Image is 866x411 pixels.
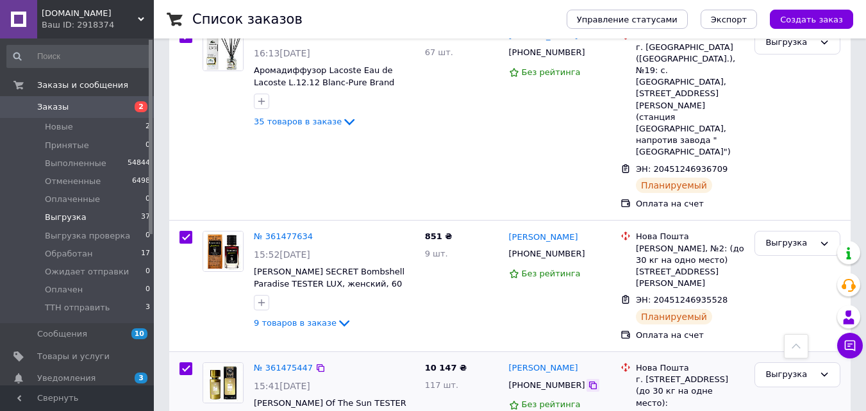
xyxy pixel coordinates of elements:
span: 37 [141,212,150,223]
a: № 361481534 [254,31,313,40]
span: ЭН: 20451246935528 [636,295,728,305]
div: Выгрузка [765,237,814,250]
span: 67 шт. [425,47,453,57]
a: Фото товару [203,362,244,403]
img: Фото товару [203,363,243,403]
span: [PHONE_NUMBER] [509,380,585,390]
span: 0 [146,266,150,278]
div: [PERSON_NAME], №2: (до 30 кг на одно место) [STREET_ADDRESS][PERSON_NAME] [636,243,744,290]
span: Управление статусами [577,15,678,24]
a: № 361477634 [254,231,313,241]
div: Оплата на счет [636,198,744,210]
span: 15:41[DATE] [254,381,310,391]
span: Принятые [45,140,89,151]
img: Фото товару [203,31,243,71]
a: № 361475447 [254,363,313,373]
button: Экспорт [701,10,757,29]
span: 117 шт. [425,380,459,390]
div: Ваш ID: 2918374 [42,19,154,31]
span: Отмененные [45,176,101,187]
span: 17 [141,248,150,260]
span: [PHONE_NUMBER] [509,47,585,57]
span: Новые [45,121,73,133]
span: ТТН отправить [45,302,110,314]
span: 16:13[DATE] [254,48,310,58]
button: Создать заказ [770,10,853,29]
span: 851 ₴ [425,231,453,241]
div: г. [GEOGRAPHIC_DATA] ([GEOGRAPHIC_DATA].), №19: с. [GEOGRAPHIC_DATA], [STREET_ADDRESS][PERSON_NAM... [636,42,744,158]
span: 0 [146,230,150,242]
span: 0 [146,284,150,296]
span: ЭН: 20451246936709 [636,164,728,174]
a: Фото товару [203,30,244,71]
a: 9 товаров в заказе [254,318,352,328]
span: Ожидает отправки [45,266,129,278]
input: Поиск [6,45,151,68]
a: [PERSON_NAME] [509,362,578,374]
span: Без рейтинга [522,269,581,278]
button: Чат с покупателем [837,333,863,358]
div: Планируемый [636,178,712,193]
a: [PERSON_NAME] SECRET Bombshell Paradise TESTER LUX, женский, 60 мл [254,267,404,300]
span: Заказы и сообщения [37,80,128,91]
span: 0 [146,140,150,151]
span: 15:52[DATE] [254,249,310,260]
span: Выгрузка проверка [45,230,130,242]
span: Оплачен [45,284,83,296]
div: Выгрузка [765,368,814,382]
span: 0 [146,194,150,205]
span: [PHONE_NUMBER] [509,249,585,258]
span: 6498 [132,176,150,187]
span: 9 062 ₴ [425,31,461,40]
span: Выгрузка [45,212,87,223]
span: Создать заказ [780,15,843,24]
span: Уведомления [37,373,96,384]
a: Создать заказ [757,14,853,24]
span: Заказы [37,101,69,113]
span: Выполненные [45,158,106,169]
span: Без рейтинга [522,67,581,77]
div: Нова Пошта [636,362,744,374]
a: Фото товару [203,231,244,272]
span: 35 товаров в заказе [254,117,342,126]
span: Обработан [45,248,92,260]
span: 3 [135,373,147,383]
span: 54844 [128,158,150,169]
div: Нова Пошта [636,231,744,242]
h1: Список заказов [192,12,303,27]
span: OPTCOSMETIKA.COM [42,8,138,19]
span: Экспорт [711,15,747,24]
span: Сообщения [37,328,87,340]
span: 3 [146,302,150,314]
div: Планируемый [636,309,712,324]
img: Фото товару [203,231,243,271]
div: Оплата на счет [636,330,744,341]
button: Управление статусами [567,10,688,29]
span: 2 [135,101,147,112]
span: 10 147 ₴ [425,363,467,373]
span: 9 товаров в заказе [254,318,337,328]
a: 35 товаров в заказе [254,117,357,126]
span: Без рейтинга [522,399,581,409]
a: Аромадиффузор Lacoste Eau de Lacoste L.12.12 Blanc-Pure Brand Collection 85 мл [254,65,394,99]
div: Выгрузка [765,36,814,49]
span: 2 [146,121,150,133]
a: [PERSON_NAME] [509,231,578,244]
span: Оплаченные [45,194,100,205]
span: 10 [131,328,147,339]
span: 9 шт. [425,249,448,258]
span: Товары и услуги [37,351,110,362]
